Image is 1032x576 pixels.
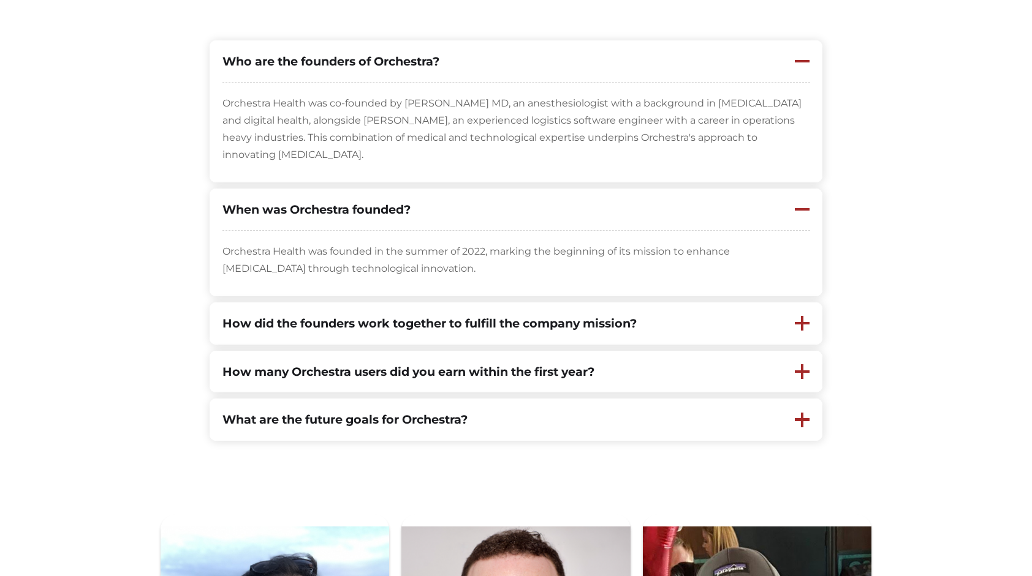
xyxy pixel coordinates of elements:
[222,95,810,163] p: Orchestra Health was co-founded by [PERSON_NAME] MD, an anesthesiologist with a background in [ME...
[222,316,637,331] strong: How did the founders work together to fulfill the company mission?
[222,243,810,277] p: Orchestra Health was founded in the summer of 2022, marking the beginning of its mission to enhan...
[222,54,439,69] strong: Who are the founders of Orchestra?
[222,364,594,379] strong: How many Orchestra users did you earn within the first year?
[222,202,411,217] strong: When was Orchestra founded?
[222,412,468,427] strong: What are the future goals for Orchestra?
